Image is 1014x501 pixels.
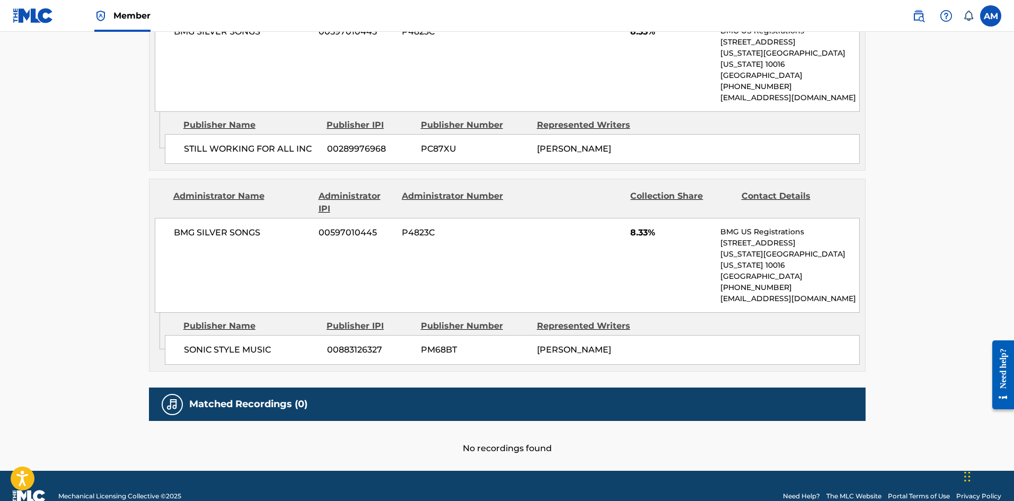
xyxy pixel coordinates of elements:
p: [GEOGRAPHIC_DATA] [720,271,859,282]
p: [EMAIL_ADDRESS][DOMAIN_NAME] [720,293,859,304]
p: [STREET_ADDRESS] [720,37,859,48]
div: Collection Share [630,190,733,215]
h5: Matched Recordings (0) [189,398,307,410]
img: help [940,10,953,22]
span: SONIC STYLE MUSIC [184,344,319,356]
div: Publisher Number [421,320,529,332]
div: Help [936,5,957,27]
a: Public Search [908,5,929,27]
iframe: Resource Center [984,332,1014,418]
span: Mechanical Licensing Collective © 2025 [58,491,181,501]
div: Publisher Name [183,320,319,332]
span: P4823C [402,25,505,38]
img: Top Rightsholder [94,10,107,22]
div: Publisher Number [421,119,529,131]
span: STILL WORKING FOR ALL INC [184,143,319,155]
p: [EMAIL_ADDRESS][DOMAIN_NAME] [720,92,859,103]
span: [PERSON_NAME] [537,345,611,355]
a: The MLC Website [826,491,881,501]
span: 8.33% [630,25,712,38]
p: [STREET_ADDRESS] [720,238,859,249]
span: [PERSON_NAME] [537,144,611,154]
span: BMG SILVER SONGS [174,226,311,239]
a: Need Help? [783,491,820,501]
div: User Menu [980,5,1001,27]
span: 8.33% [630,226,712,239]
p: [US_STATE][GEOGRAPHIC_DATA][US_STATE] 10016 [720,48,859,70]
span: Member [113,10,151,22]
p: [GEOGRAPHIC_DATA] [720,70,859,81]
iframe: Chat Widget [961,450,1014,501]
div: Represented Writers [537,320,645,332]
p: BMG US Registrations [720,226,859,238]
div: Drag [964,461,971,493]
div: Publisher IPI [327,119,413,131]
div: Administrator Number [402,190,505,215]
div: Notifications [963,11,974,21]
img: MLC Logo [13,8,54,23]
img: search [912,10,925,22]
span: 00289976968 [327,143,413,155]
span: 00597010445 [319,25,394,38]
div: Represented Writers [537,119,645,131]
div: Publisher Name [183,119,319,131]
span: P4823C [402,226,505,239]
p: [PHONE_NUMBER] [720,282,859,293]
span: BMG SILVER SONGS [174,25,311,38]
a: Portal Terms of Use [888,491,950,501]
span: 00883126327 [327,344,413,356]
img: Matched Recordings [166,398,179,411]
div: Administrator Name [173,190,311,215]
a: Privacy Policy [956,491,1001,501]
div: Publisher IPI [327,320,413,332]
p: [PHONE_NUMBER] [720,81,859,92]
span: PC87XU [421,143,529,155]
span: 00597010445 [319,226,394,239]
div: Administrator IPI [319,190,394,215]
div: Contact Details [742,190,844,215]
span: PM68BT [421,344,529,356]
p: [US_STATE][GEOGRAPHIC_DATA][US_STATE] 10016 [720,249,859,271]
div: No recordings found [149,421,866,455]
